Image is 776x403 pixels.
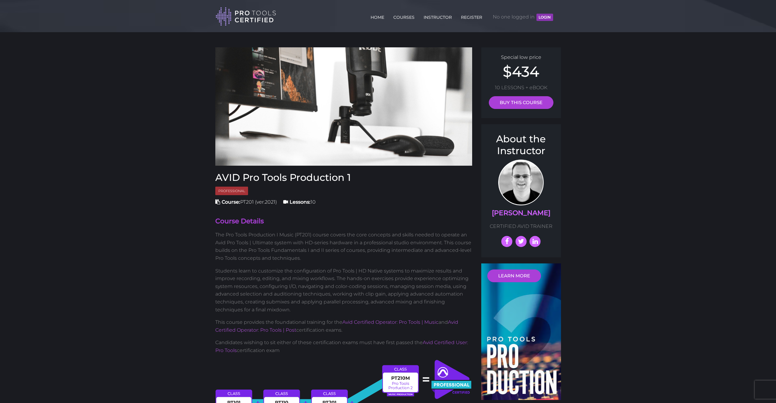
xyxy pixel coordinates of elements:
a: LEARN MORE [487,269,541,282]
strong: Course: [222,199,240,205]
a: Avid Certified Operator: Pro Tools | Music [342,319,438,325]
button: LOGIN [536,14,553,21]
a: INSTRUCTOR [422,11,453,21]
h4: Course Details [215,217,472,226]
span: 10 [283,199,316,205]
a: [PERSON_NAME] [492,209,550,217]
span: PT201 (ver.2021) [215,199,277,205]
img: Editing Computer with Microphone [215,47,472,166]
a: HOME [369,11,386,21]
h3: AVID Pro Tools Production 1 [215,172,472,183]
span: Special low price [501,54,541,60]
a: Avid Certified Operator: Pro Tools | Post [215,319,458,333]
p: Candidates wishing to sit either of these certification exams must have first passed the certific... [215,339,472,354]
span: Professional [215,187,248,195]
p: This course provides the foundational training for the and certification exams. [215,318,472,334]
a: REGISTER [459,11,484,21]
p: 10 LESSONS + eBOOK [487,84,555,92]
img: Pro Tools Certified Logo [216,7,276,26]
img: Prof. Scott [498,160,544,205]
span: No one logged in [493,8,553,26]
a: Avid Certified User: Pro Tools [215,340,468,353]
strong: Lessons: [290,199,311,205]
a: COURSES [392,11,416,21]
h3: About the Instructor [487,133,555,157]
p: The Pro Tools Production I Music (PT201) course covers the core concepts and skills needed to ope... [215,231,472,262]
h2: $434 [487,64,555,79]
p: Students learn to customize the configuration of Pro Tools | HD Native systems to maximize result... [215,267,472,314]
p: CERTIFIED AVID TRAINER [487,222,555,230]
a: BUY THIS COURSE [489,96,553,109]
